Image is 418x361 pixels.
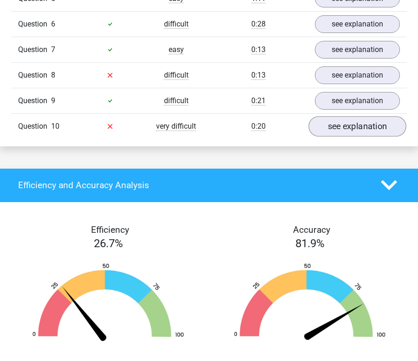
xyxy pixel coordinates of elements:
span: 10 [51,122,59,131]
a: see explanation [315,92,400,110]
span: Question [18,70,51,81]
span: Question [18,121,51,132]
span: Question [18,19,51,30]
span: 0:20 [251,122,266,131]
a: see explanation [315,15,400,33]
img: 27.06d89d8064de.png [21,263,195,344]
span: 9 [51,96,55,105]
span: difficult [164,20,189,29]
a: see explanation [308,116,406,137]
a: see explanation [315,66,400,84]
span: very difficult [156,122,196,131]
span: 6 [51,20,55,28]
span: 8 [51,71,55,79]
h4: Efficiency [18,224,202,235]
span: 26.7% [94,237,123,250]
h4: Efficiency and Accuracy Analysis [18,180,367,190]
h4: Accuracy [220,224,404,235]
span: Question [18,95,51,106]
span: difficult [164,96,189,105]
span: 0:28 [251,20,266,29]
span: difficult [164,71,189,80]
span: 0:13 [251,71,266,80]
span: 7 [51,45,55,54]
span: 81.9% [295,237,325,250]
span: Question [18,44,51,55]
img: 82.0790d660cc64.png [223,263,397,344]
span: 0:21 [251,96,266,105]
a: see explanation [315,41,400,59]
span: easy [169,45,184,54]
span: 0:13 [251,45,266,54]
